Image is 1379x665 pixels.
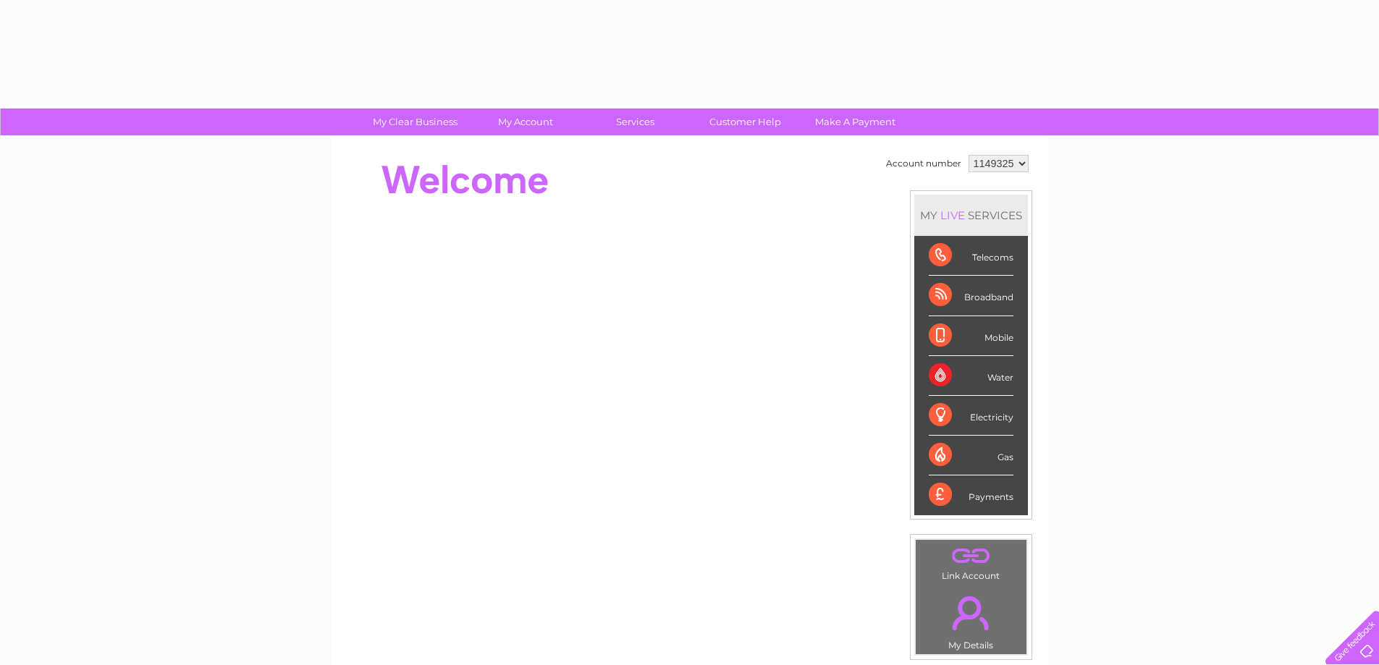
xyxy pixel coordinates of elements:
div: Mobile [929,316,1013,356]
a: . [919,543,1023,569]
a: My Account [465,109,585,135]
div: Electricity [929,396,1013,436]
a: My Clear Business [355,109,475,135]
div: Water [929,356,1013,396]
a: Services [575,109,695,135]
div: Payments [929,475,1013,514]
a: Make A Payment [796,109,915,135]
td: Account number [882,151,965,176]
a: . [919,588,1023,638]
div: Gas [929,436,1013,475]
div: MY SERVICES [914,195,1028,236]
div: LIVE [937,208,968,222]
td: Link Account [915,539,1027,585]
div: Telecoms [929,236,1013,276]
div: Broadband [929,276,1013,315]
td: My Details [915,584,1027,655]
a: Customer Help [686,109,805,135]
